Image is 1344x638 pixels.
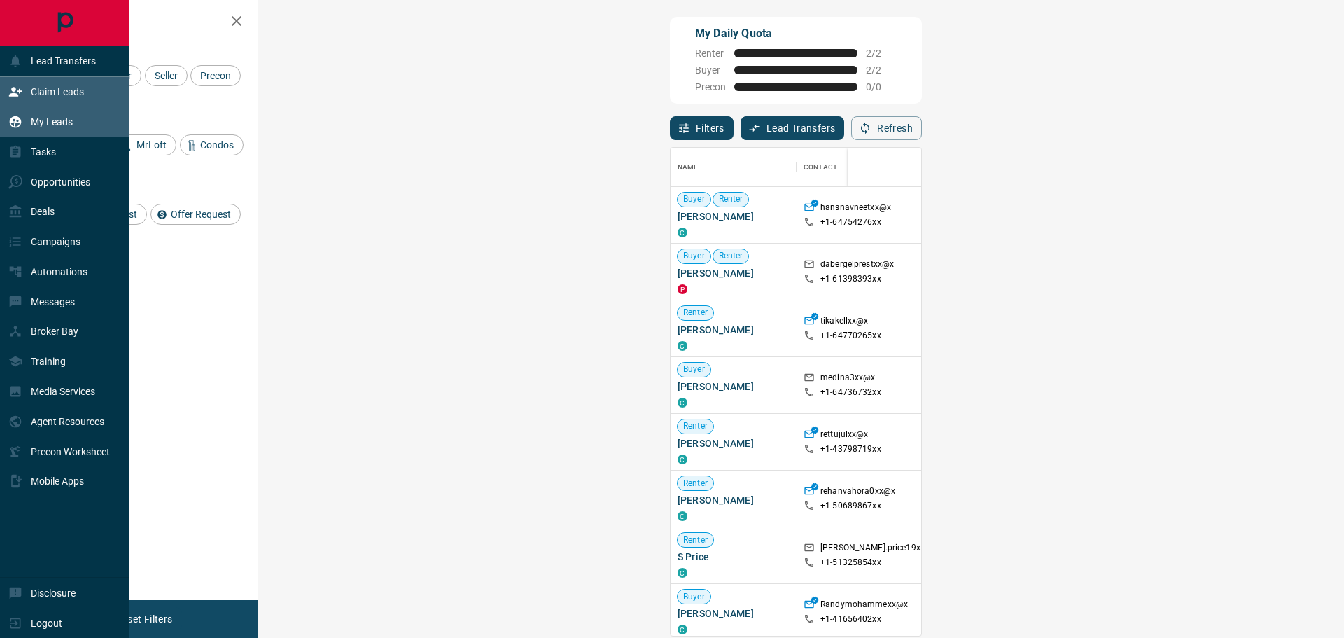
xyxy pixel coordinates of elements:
div: condos.ca [678,228,687,237]
p: +1- 41656402xx [820,613,881,625]
span: Precon [695,81,726,92]
span: [PERSON_NAME] [678,436,790,450]
button: Refresh [851,116,922,140]
span: Renter [678,534,713,546]
div: Condos [180,134,244,155]
div: Offer Request [150,204,241,225]
p: +1- 64754276xx [820,216,881,228]
span: Condos [195,139,239,151]
div: condos.ca [678,398,687,408]
span: [PERSON_NAME] [678,493,790,507]
span: Renter [678,420,713,432]
span: Renter [678,307,713,319]
span: Buyer [678,250,710,262]
span: Renter [695,48,726,59]
button: Lead Transfers [741,116,845,140]
h2: Filters [45,14,244,31]
p: hansnavneetxx@x [820,202,891,216]
div: condos.ca [678,341,687,351]
div: condos.ca [678,511,687,521]
button: Filters [670,116,734,140]
span: 2 / 2 [866,64,897,76]
span: Buyer [678,363,710,375]
div: condos.ca [678,455,687,464]
p: dabergelprestxx@x [820,258,894,273]
p: +1- 64770265xx [820,330,881,342]
div: Precon [190,65,241,86]
p: medina3xx@x [820,372,875,387]
span: [PERSON_NAME] [678,323,790,337]
div: property.ca [678,284,687,294]
p: +1- 43798719xx [820,443,881,455]
span: [PERSON_NAME] [678,606,790,620]
span: Seller [150,70,183,81]
p: +1- 50689867xx [820,500,881,512]
p: My Daily Quota [695,25,897,42]
div: condos.ca [678,568,687,578]
span: 0 / 0 [866,81,897,92]
span: Renter [713,193,749,205]
span: [PERSON_NAME] [678,380,790,394]
span: Buyer [678,591,710,603]
div: condos.ca [678,625,687,634]
span: MrLoft [132,139,171,151]
div: Seller [145,65,188,86]
span: [PERSON_NAME] [678,266,790,280]
button: Reset Filters [106,607,181,631]
div: Name [671,148,797,187]
p: rettujulxx@x [820,429,869,443]
p: +1- 51325854xx [820,557,881,569]
p: +1- 61398393xx [820,273,881,285]
p: Randymohammexx@x [820,599,908,613]
p: tikakellxx@x [820,315,869,330]
p: rehanvahora0xx@x [820,485,895,500]
span: Renter [678,478,713,490]
p: +1- 64736732xx [820,387,881,398]
span: 2 / 2 [866,48,897,59]
div: Name [678,148,699,187]
span: Precon [195,70,236,81]
span: S Price [678,550,790,564]
span: Offer Request [166,209,236,220]
span: Buyer [695,64,726,76]
span: [PERSON_NAME] [678,209,790,223]
p: [PERSON_NAME].price19xx@x [820,542,937,557]
div: MrLoft [116,134,176,155]
div: Contact [804,148,837,187]
span: Buyer [678,193,710,205]
span: Renter [713,250,749,262]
